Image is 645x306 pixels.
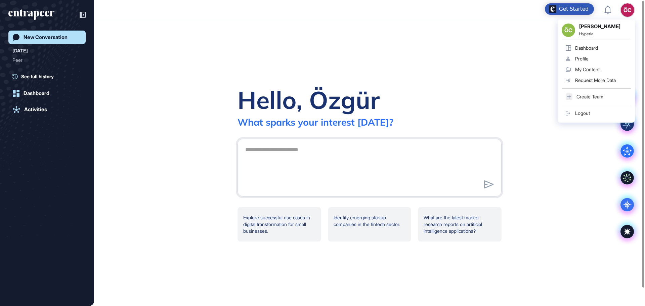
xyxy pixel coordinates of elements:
[12,55,76,65] div: Peer
[24,106,47,113] div: Activities
[24,34,68,40] div: New Conversation
[12,55,82,65] div: Peer
[621,3,634,17] button: ÖC
[8,87,86,100] a: Dashboard
[8,31,86,44] a: New Conversation
[238,207,321,242] div: Explore successful use cases in digital transformation for small businesses.
[559,6,589,12] div: Get Started
[328,207,412,242] div: Identify emerging startup companies in the fintech sector.
[549,5,556,13] img: launcher-image-alternative-text
[12,73,86,80] a: See full history
[238,85,380,115] div: Hello, Özgür
[8,9,54,20] div: entrapeer-logo
[238,116,393,128] div: What sparks your interest [DATE]?
[24,90,49,96] div: Dashboard
[418,207,502,242] div: What are the latest market research reports on artificial intelligence applications?
[21,73,54,80] span: See full history
[8,103,86,116] a: Activities
[12,47,28,55] div: [DATE]
[545,3,594,15] div: Open Get Started checklist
